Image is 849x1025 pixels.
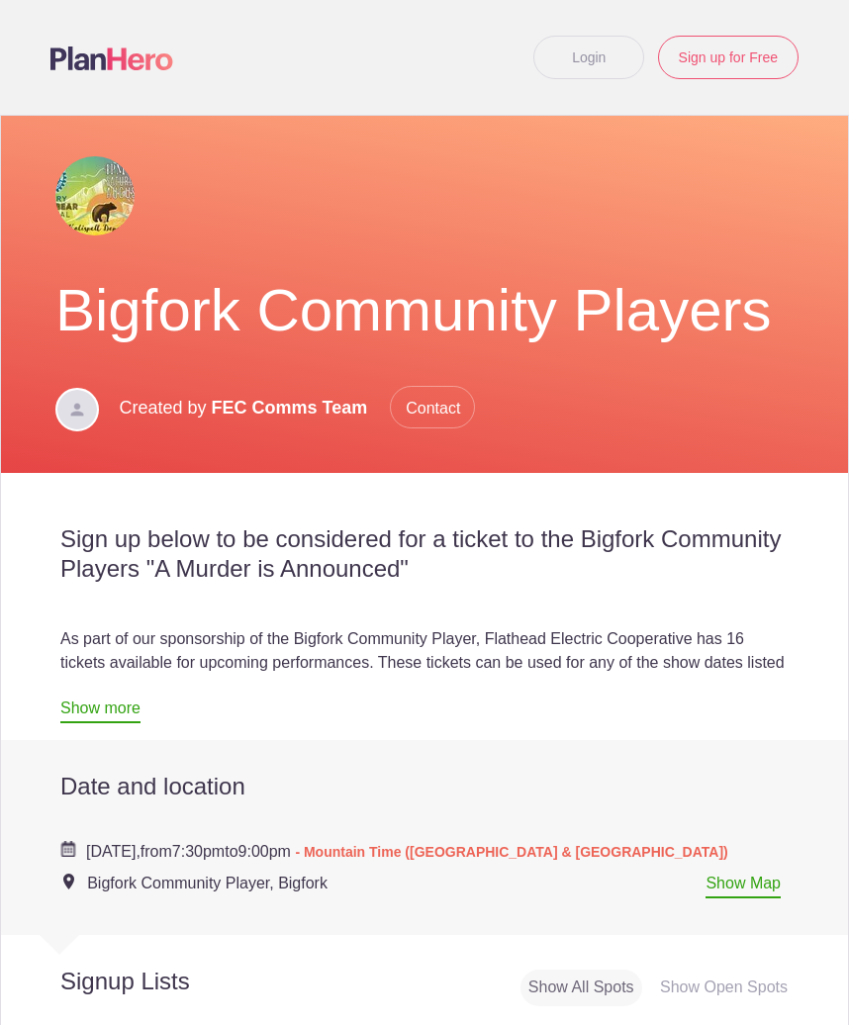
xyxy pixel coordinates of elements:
[50,47,173,70] img: Logo main planhero
[55,388,99,431] img: Davatar
[652,970,796,1006] div: Show Open Spots
[60,772,789,801] h2: Date and location
[55,156,135,235] img: Great bear
[119,386,475,429] p: Created by
[238,843,291,860] span: 9:00pm
[1,967,283,996] h2: Signup Lists
[212,398,368,418] span: FEC Comms Team
[60,699,141,723] a: Show more
[658,36,799,79] a: Sign up for Free
[533,36,644,79] a: Login
[390,386,475,428] span: Contact
[295,844,727,860] span: - Mountain Time ([GEOGRAPHIC_DATA] & [GEOGRAPHIC_DATA])
[172,843,225,860] span: 7:30pm
[520,970,642,1006] div: Show All Spots
[706,875,781,898] a: Show Map
[55,275,794,346] h1: Bigfork Community Players
[60,627,789,699] div: As part of our sponsorship of the Bigfork Community Player, Flathead Electric Cooperative has 16 ...
[86,843,728,860] span: from to
[87,875,328,891] span: Bigfork Community Player, Bigfork
[60,524,789,584] h2: Sign up below to be considered for a ticket to the Bigfork Community Players "A Murder is Announced"
[86,843,141,860] span: [DATE],
[60,841,76,857] img: Cal purple
[63,874,74,889] img: Event location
